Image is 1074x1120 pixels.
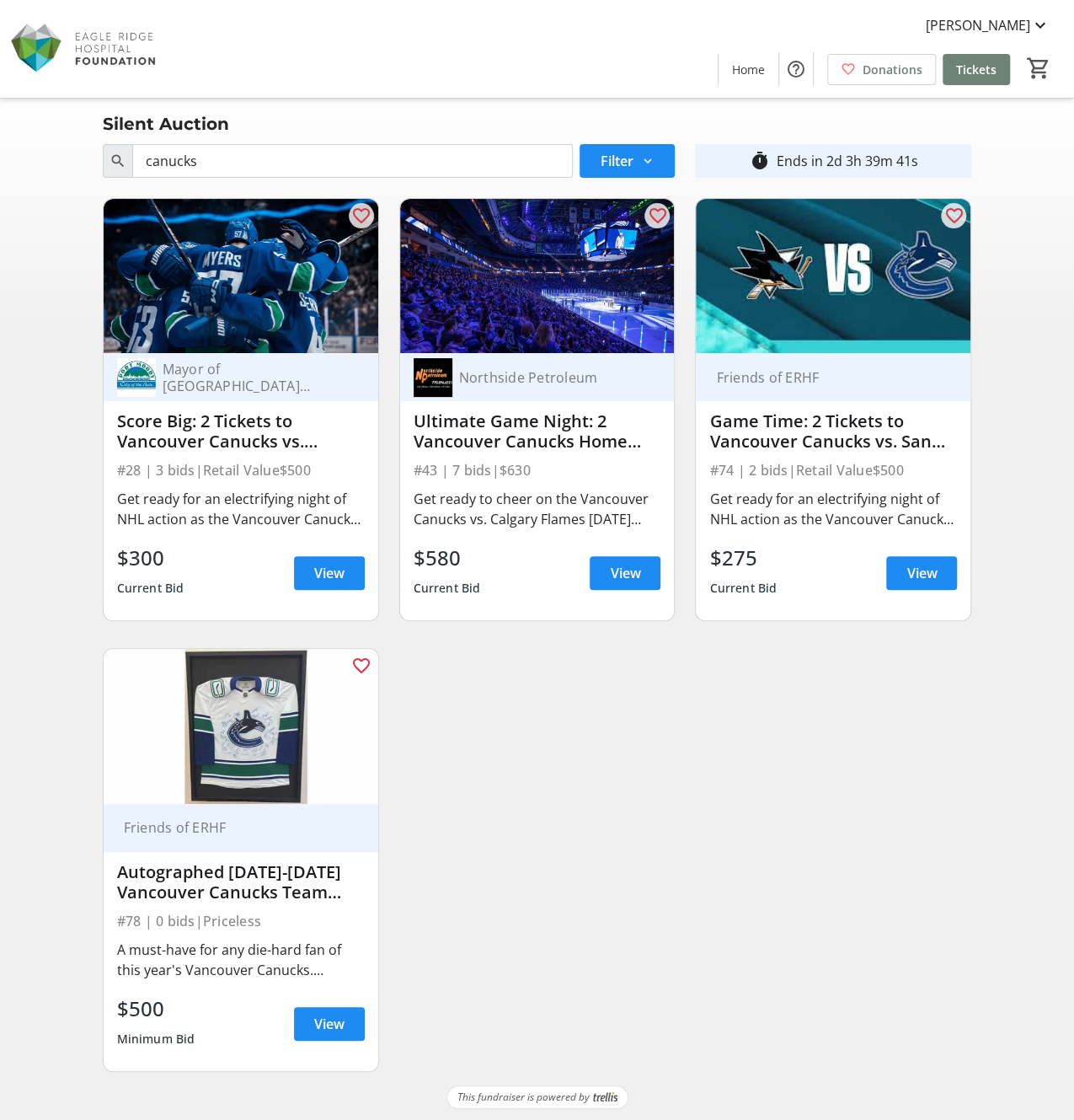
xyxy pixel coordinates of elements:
div: Get ready to cheer on the Vancouver Canucks vs. Calgary Flames [DATE][DATE] 7:00PM, section 109, ... [414,489,661,529]
div: #78 | 0 bids | Priceless [117,909,365,933]
span: View [314,563,345,583]
span: Donations [863,61,922,78]
div: Ultimate Game Night: 2 Vancouver Canucks Home Game Tickets + $250 Visa Gift Card [414,411,661,452]
div: Autographed [DATE]-[DATE] Vancouver Canucks Team Jersey [117,862,365,903]
mat-icon: favorite_outline [351,656,371,676]
div: Game Time: 2 Tickets to Vancouver Canucks vs. San [PERSON_NAME] Sharks [709,411,957,452]
div: Mayor of [GEOGRAPHIC_DATA][PERSON_NAME] [156,361,345,394]
div: Ends in 2d 3h 39m 41s [776,151,917,171]
div: Silent Auction [93,110,239,137]
mat-icon: favorite_outline [647,206,667,226]
img: Score Big: 2 Tickets to Vancouver Canucks vs. New York Rangers [104,199,378,353]
button: [PERSON_NAME] [912,12,1064,39]
span: This fundraiser is powered by [457,1090,590,1105]
div: Current Bid [414,573,481,603]
button: Filter [580,144,675,178]
div: #28 | 3 bids | Retail Value $500 [117,458,365,482]
a: Tickets [943,54,1010,85]
mat-icon: favorite_outline [943,206,964,226]
span: Filter [600,151,633,171]
div: Get ready for an electrifying night of NHL action as the Vancouver Canucks take on the San [PERSO... [709,489,957,529]
span: Home [732,61,765,78]
div: Friends of ERHF [709,369,937,386]
div: #74 | 2 bids | Retail Value $500 [709,458,957,482]
div: Current Bid [709,573,777,603]
span: [PERSON_NAME] [926,15,1030,35]
div: #43 | 7 bids | $630 [414,458,661,482]
div: Northside Petroleum [452,369,641,386]
img: Trellis Logo [593,1091,617,1103]
a: View [590,556,660,590]
div: Minimum Bid [117,1024,195,1054]
div: $580 [414,543,481,573]
span: View [906,563,937,583]
mat-icon: favorite_outline [351,206,371,226]
div: A must-have for any die-hard fan of this year's Vancouver Canucks. Whether you're cheering from t... [117,940,365,980]
span: Tickets [956,61,997,78]
a: Home [719,54,778,85]
span: View [610,563,640,583]
a: View [294,1007,365,1041]
img: Eagle Ridge Hospital Foundation's Logo [10,7,160,91]
input: Try searching by item name, number, or sponsor [132,144,574,178]
div: Current Bid [117,573,184,603]
div: $275 [709,543,777,573]
span: View [314,1014,345,1034]
button: Cart [1023,53,1054,83]
div: Get ready for an electrifying night of NHL action as the Vancouver Canucks take on the [US_STATE]... [117,489,365,529]
a: View [294,556,365,590]
a: View [886,556,957,590]
a: Donations [827,54,936,85]
button: Help [779,52,813,86]
img: Northside Petroleum [414,358,452,397]
img: Autographed 2024-2025 Vancouver Canucks Team Jersey [104,649,378,803]
img: Ultimate Game Night: 2 Vancouver Canucks Home Game Tickets + $250 Visa Gift Card [400,199,675,353]
div: $500 [117,994,195,1024]
div: Score Big: 2 Tickets to Vancouver Canucks vs. [US_STATE] Rangers [117,411,365,452]
div: $300 [117,543,184,573]
img: Mayor of Port Moody [117,358,156,397]
div: Friends of ERHF [117,819,345,836]
img: Game Time: 2 Tickets to Vancouver Canucks vs. San Jose Sharks [696,199,970,353]
mat-icon: timer_outline [749,151,769,171]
